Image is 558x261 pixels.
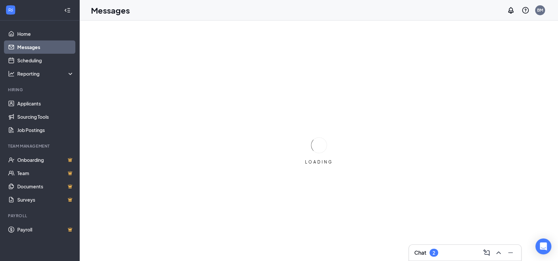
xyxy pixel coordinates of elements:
[8,87,73,93] div: Hiring
[17,180,74,193] a: DocumentsCrown
[8,213,73,219] div: Payroll
[302,159,336,165] div: LOADING
[17,40,74,54] a: Messages
[17,153,74,166] a: OnboardingCrown
[495,249,503,257] svg: ChevronUp
[414,249,426,256] h3: Chat
[521,6,529,14] svg: QuestionInfo
[17,123,74,137] a: Job Postings
[17,193,74,206] a: SurveysCrown
[17,27,74,40] a: Home
[91,5,130,16] h1: Messages
[481,247,492,258] button: ComposeMessage
[493,247,504,258] button: ChevronUp
[17,70,74,77] div: Reporting
[507,249,515,257] svg: Minimize
[17,97,74,110] a: Applicants
[8,143,73,149] div: Team Management
[483,249,491,257] svg: ComposeMessage
[17,166,74,180] a: TeamCrown
[505,247,516,258] button: Minimize
[433,250,435,256] div: 2
[8,70,15,77] svg: Analysis
[7,7,14,13] svg: WorkstreamLogo
[17,54,74,67] a: Scheduling
[17,110,74,123] a: Sourcing Tools
[64,7,71,14] svg: Collapse
[537,7,543,13] div: BM
[17,223,74,236] a: PayrollCrown
[535,238,551,254] div: Open Intercom Messenger
[507,6,515,14] svg: Notifications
